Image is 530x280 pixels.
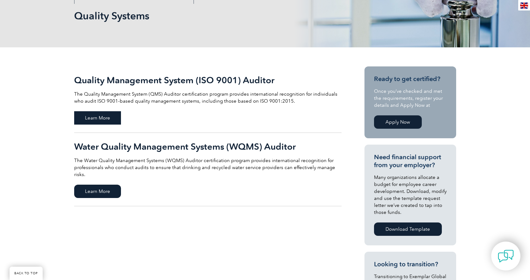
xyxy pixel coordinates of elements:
img: en [520,3,528,9]
span: Learn More [74,111,121,125]
p: The Water Quality Management Systems (WQMS) Auditor certification program provides international ... [74,157,342,178]
h2: Quality Management System (ISO 9001) Auditor [74,75,342,85]
p: The Quality Management System (QMS) Auditor certification program provides international recognit... [74,91,342,105]
span: Learn More [74,185,121,198]
a: Water Quality Management Systems (WQMS) Auditor The Water Quality Management Systems (WQMS) Audit... [74,133,342,206]
h3: Ready to get certified? [374,75,447,83]
p: Once you’ve checked and met the requirements, register your details and Apply Now at [374,88,447,109]
h2: Water Quality Management Systems (WQMS) Auditor [74,141,342,152]
h1: Quality Systems [74,10,319,22]
a: Apply Now [374,115,422,129]
h3: Looking to transition? [374,260,447,268]
a: BACK TO TOP [10,267,43,280]
img: contact-chat.png [498,248,514,264]
h3: Need financial support from your employer? [374,153,447,169]
a: Quality Management System (ISO 9001) Auditor The Quality Management System (QMS) Auditor certific... [74,66,342,133]
p: Many organizations allocate a budget for employee career development. Download, modify and use th... [374,174,447,216]
a: Download Template [374,222,442,236]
